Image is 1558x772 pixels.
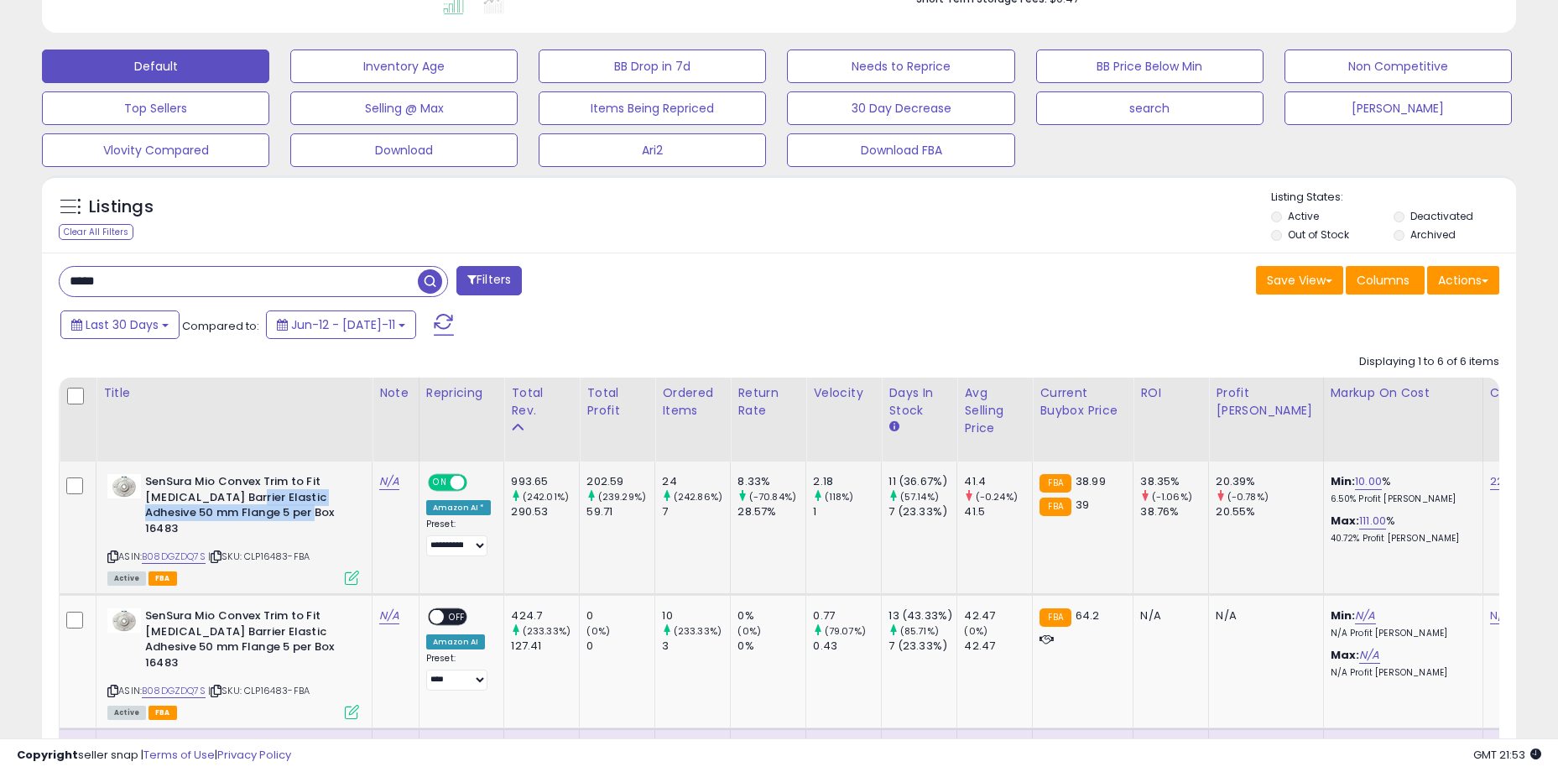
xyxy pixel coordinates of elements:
[586,608,654,623] div: 0
[662,639,730,654] div: 3
[787,91,1014,125] button: 30 Day Decrease
[89,196,154,219] h5: Listings
[825,490,854,503] small: (118%)
[888,608,956,623] div: 13 (43.33%)
[964,384,1025,437] div: Avg Selling Price
[1331,513,1360,529] b: Max:
[813,384,874,402] div: Velocity
[1036,91,1264,125] button: search
[964,608,1032,623] div: 42.47
[737,474,805,489] div: 8.33%
[787,50,1014,83] button: Needs to Reprice
[1140,504,1208,519] div: 38.76%
[379,473,399,490] a: N/A
[426,634,485,649] div: Amazon AI
[60,310,180,339] button: Last 30 Days
[813,474,881,489] div: 2.18
[1490,608,1510,624] a: N/A
[737,639,805,654] div: 0%
[539,133,766,167] button: Ari2
[511,608,579,623] div: 424.7
[586,504,654,519] div: 59.71
[598,490,646,503] small: (239.29%)
[42,50,269,83] button: Default
[142,684,206,698] a: B08DGZDQ7S
[142,550,206,564] a: B08DGZDQ7S
[107,474,141,498] img: 21VO96gk74L._SL40_.jpg
[1359,354,1499,370] div: Displaying 1 to 6 of 6 items
[1152,490,1192,503] small: (-1.06%)
[17,748,291,764] div: seller snap | |
[1076,497,1089,513] span: 39
[1355,608,1375,624] a: N/A
[662,504,730,519] div: 7
[964,624,987,638] small: (0%)
[662,608,730,623] div: 10
[586,474,654,489] div: 202.59
[813,504,881,519] div: 1
[290,91,518,125] button: Selling @ Max
[1040,608,1071,627] small: FBA
[217,747,291,763] a: Privacy Policy
[976,490,1018,503] small: (-0.24%)
[888,504,956,519] div: 7 (23.33%)
[1040,384,1126,420] div: Current Buybox Price
[1359,647,1379,664] a: N/A
[964,639,1032,654] div: 42.47
[1288,227,1349,242] label: Out of Stock
[1357,272,1409,289] span: Columns
[900,624,939,638] small: (85.71%)
[103,384,365,402] div: Title
[86,316,159,333] span: Last 30 Days
[42,91,269,125] button: Top Sellers
[1140,384,1201,402] div: ROI
[1140,608,1196,623] div: N/A
[1036,50,1264,83] button: BB Price Below Min
[1216,504,1322,519] div: 20.55%
[511,639,579,654] div: 127.41
[1256,266,1343,295] button: Save View
[1271,190,1516,206] p: Listing States:
[888,639,956,654] div: 7 (23.33%)
[1331,647,1360,663] b: Max:
[674,624,722,638] small: (233.33%)
[813,639,881,654] div: 0.43
[456,266,522,295] button: Filters
[888,384,950,420] div: Days In Stock
[379,384,412,402] div: Note
[1331,384,1476,402] div: Markup on Cost
[182,318,259,334] span: Compared to:
[825,624,866,638] small: (79.07%)
[586,624,610,638] small: (0%)
[662,474,730,489] div: 24
[1323,378,1482,462] th: The percentage added to the cost of goods (COGS) that forms the calculator for Min & Max prices.
[586,384,648,420] div: Total Profit
[737,384,799,420] div: Return Rate
[208,550,310,563] span: | SKU: CLP16483-FBA
[1331,493,1470,505] p: 6.50% Profit [PERSON_NAME]
[1331,608,1356,623] b: Min:
[1284,50,1512,83] button: Non Competitive
[1076,608,1100,623] span: 64.2
[787,133,1014,167] button: Download FBA
[813,608,881,623] div: 0.77
[1346,266,1425,295] button: Columns
[1359,513,1386,529] a: 111.00
[1427,266,1499,295] button: Actions
[379,608,399,624] a: N/A
[964,504,1032,519] div: 41.5
[1076,473,1106,489] span: 38.99
[749,490,796,503] small: (-70.84%)
[674,490,722,503] small: (242.86%)
[149,571,177,586] span: FBA
[539,91,766,125] button: Items Being Repriced
[737,504,805,519] div: 28.57%
[1331,473,1356,489] b: Min:
[149,706,177,720] span: FBA
[1227,490,1269,503] small: (-0.78%)
[1331,628,1470,639] p: N/A Profit [PERSON_NAME]
[145,608,349,675] b: SenSura Mio Convex Trim to Fit [MEDICAL_DATA] Barrier Elastic Adhesive 50 mm Flange 5 per Box 16483
[1410,227,1456,242] label: Archived
[426,519,492,556] div: Preset:
[1216,384,1316,420] div: Profit [PERSON_NAME]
